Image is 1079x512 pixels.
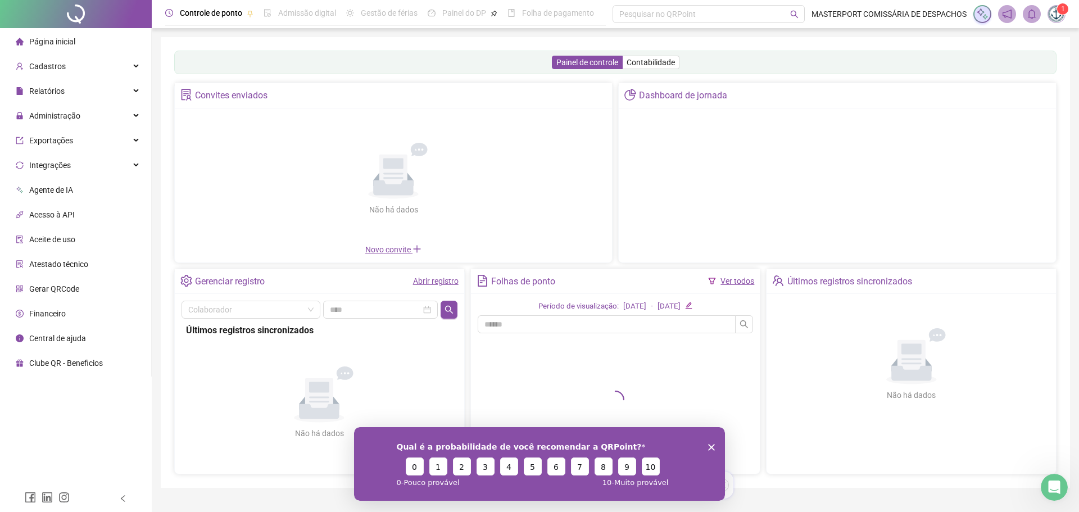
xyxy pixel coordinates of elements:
span: Financeiro [29,309,66,318]
span: sun [346,9,354,17]
span: dashboard [428,9,436,17]
span: loading [606,391,624,409]
span: instagram [58,492,70,503]
span: search [740,320,749,329]
span: sync [16,161,24,169]
span: Exportações [29,136,73,145]
span: Central de ajuda [29,334,86,343]
span: user-add [16,62,24,70]
span: Novo convite [365,245,421,254]
span: Painel do DP [442,8,486,17]
div: Não há dados [342,203,445,216]
span: solution [180,89,192,101]
span: notification [1002,9,1012,19]
span: file-text [477,275,488,287]
span: Admissão digital [278,8,336,17]
span: export [16,137,24,144]
a: Abrir registro [413,277,459,286]
span: pie-chart [624,89,636,101]
span: MASTERPORT COMISSÁRIA DE DESPACHOS [811,8,967,20]
span: setting [180,275,192,287]
span: file-done [264,9,271,17]
span: Gestão de férias [361,8,418,17]
img: 11998 [1048,6,1065,22]
iframe: Inquérito de QRPoint [354,427,725,501]
span: Administração [29,111,80,120]
span: pushpin [491,10,497,17]
span: search [445,305,454,314]
div: Convites enviados [195,86,268,105]
a: Ver todos [720,277,754,286]
span: book [507,9,515,17]
span: audit [16,235,24,243]
div: Não há dados [860,389,963,401]
div: Período de visualização: [538,301,619,312]
span: lock [16,112,24,120]
span: pushpin [247,10,253,17]
span: Gerar QRCode [29,284,79,293]
div: Dashboard de jornada [639,86,727,105]
span: filter [708,277,716,285]
span: api [16,211,24,219]
span: qrcode [16,285,24,293]
span: file [16,87,24,95]
sup: Atualize o seu contato no menu Meus Dados [1057,3,1068,15]
span: solution [16,260,24,268]
span: Controle de ponto [180,8,242,17]
div: Últimos registros sincronizados [787,272,912,291]
span: Cadastros [29,62,66,71]
span: left [119,495,127,502]
span: Acesso à API [29,210,75,219]
span: search [790,10,799,19]
span: plus [412,244,421,253]
span: gift [16,359,24,367]
span: Agente de IA [29,185,73,194]
div: [DATE] [623,301,646,312]
div: Últimos registros sincronizados [186,323,453,337]
iframe: Intercom live chat [1041,474,1068,501]
span: Contabilidade [627,58,675,67]
span: edit [685,302,692,309]
span: home [16,38,24,46]
div: - [651,301,653,312]
span: info-circle [16,334,24,342]
span: clock-circle [165,9,173,17]
span: Folha de pagamento [522,8,594,17]
span: Integrações [29,161,71,170]
span: Aceite de uso [29,235,75,244]
span: bell [1027,9,1037,19]
span: 1 [1061,5,1065,13]
div: Folhas de ponto [491,272,555,291]
span: Atestado técnico [29,260,88,269]
img: sparkle-icon.fc2bf0ac1784a2077858766a79e2daf3.svg [976,8,989,20]
span: Página inicial [29,37,75,46]
span: Clube QR - Beneficios [29,359,103,368]
span: linkedin [42,492,53,503]
div: Não há dados [268,427,371,439]
div: [DATE] [658,301,681,312]
span: team [772,275,784,287]
span: facebook [25,492,36,503]
span: dollar [16,310,24,318]
span: Relatórios [29,87,65,96]
span: Painel de controle [556,58,618,67]
div: Gerenciar registro [195,272,265,291]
